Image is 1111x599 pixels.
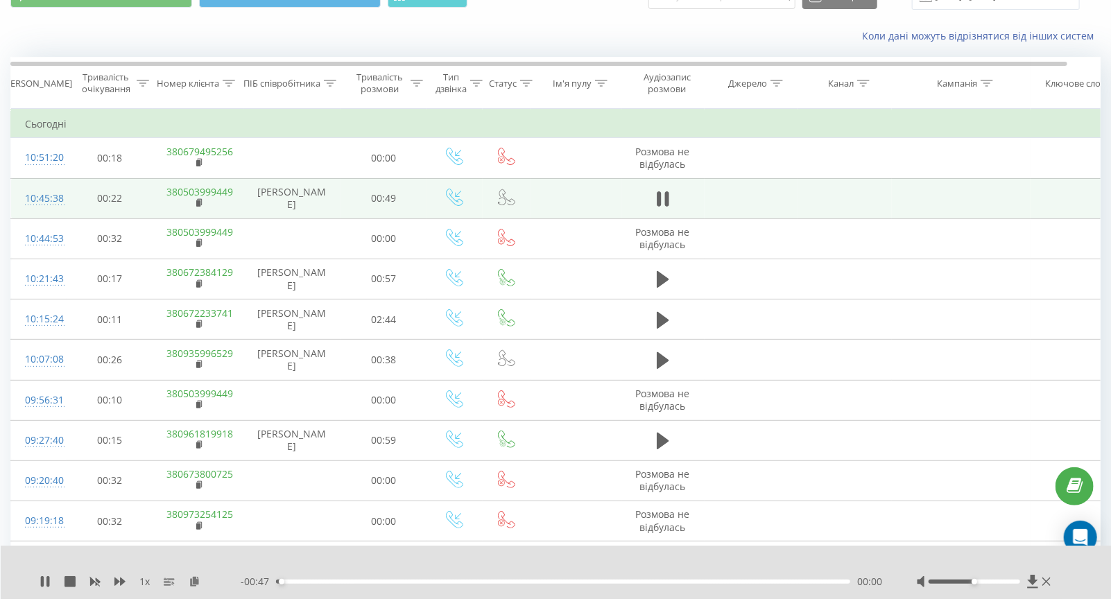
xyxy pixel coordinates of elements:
[167,467,234,480] a: 380673800725
[352,71,407,95] div: Тривалість розмови
[67,138,153,178] td: 00:18
[67,501,153,541] td: 00:32
[157,78,219,89] div: Номер клієнта
[67,340,153,380] td: 00:26
[341,460,427,501] td: 00:00
[67,460,153,501] td: 00:32
[2,78,72,89] div: [PERSON_NAME]
[67,178,153,218] td: 00:22
[67,259,153,299] td: 00:17
[828,78,854,89] div: Канал
[139,575,150,589] span: 1 x
[167,225,234,238] a: 380503999449
[636,145,690,171] span: Розмова не відбулась
[167,507,234,521] a: 380973254125
[243,299,341,340] td: [PERSON_NAME]
[78,71,133,95] div: Тривалість очікування
[972,579,977,584] div: Accessibility label
[167,387,234,400] a: 380503999449
[25,225,53,252] div: 10:44:53
[341,420,427,460] td: 00:59
[167,145,234,158] a: 380679495256
[728,78,767,89] div: Джерело
[1064,521,1097,554] div: Open Intercom Messenger
[341,501,427,541] td: 00:00
[25,266,53,293] div: 10:21:43
[341,259,427,299] td: 00:57
[341,541,427,582] td: 00:00
[67,380,153,420] td: 00:10
[67,420,153,460] td: 00:15
[25,306,53,333] div: 10:15:24
[25,185,53,212] div: 10:45:38
[636,507,690,533] span: Розмова не відбулась
[279,579,284,584] div: Accessibility label
[67,218,153,259] td: 00:32
[341,340,427,380] td: 00:38
[341,138,427,178] td: 00:00
[341,299,427,340] td: 02:44
[636,467,690,493] span: Розмова не відбулась
[25,507,53,535] div: 09:19:18
[489,78,517,89] div: Статус
[341,178,427,218] td: 00:49
[243,259,341,299] td: [PERSON_NAME]
[243,178,341,218] td: [PERSON_NAME]
[636,225,690,251] span: Розмова не відбулась
[67,541,153,582] td: 00:32
[25,144,53,171] div: 10:51:20
[243,420,341,460] td: [PERSON_NAME]
[167,266,234,279] a: 380672384129
[25,467,53,494] div: 09:20:40
[67,299,153,340] td: 00:11
[243,340,341,380] td: [PERSON_NAME]
[436,71,467,95] div: Тип дзвінка
[167,427,234,440] a: 380961819918
[25,346,53,373] div: 10:07:08
[25,427,53,454] div: 09:27:40
[167,185,234,198] a: 380503999449
[243,78,320,89] div: ПІБ співробітника
[241,575,276,589] span: - 00:47
[341,380,427,420] td: 00:00
[636,387,690,413] span: Розмова не відбулась
[857,575,882,589] span: 00:00
[167,306,234,320] a: 380672233741
[862,29,1101,42] a: Коли дані можуть відрізнятися вiд інших систем
[937,78,977,89] div: Кампанія
[553,78,592,89] div: Ім'я пулу
[25,387,53,414] div: 09:56:31
[341,218,427,259] td: 00:00
[633,71,700,95] div: Аудіозапис розмови
[167,347,234,360] a: 380935996529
